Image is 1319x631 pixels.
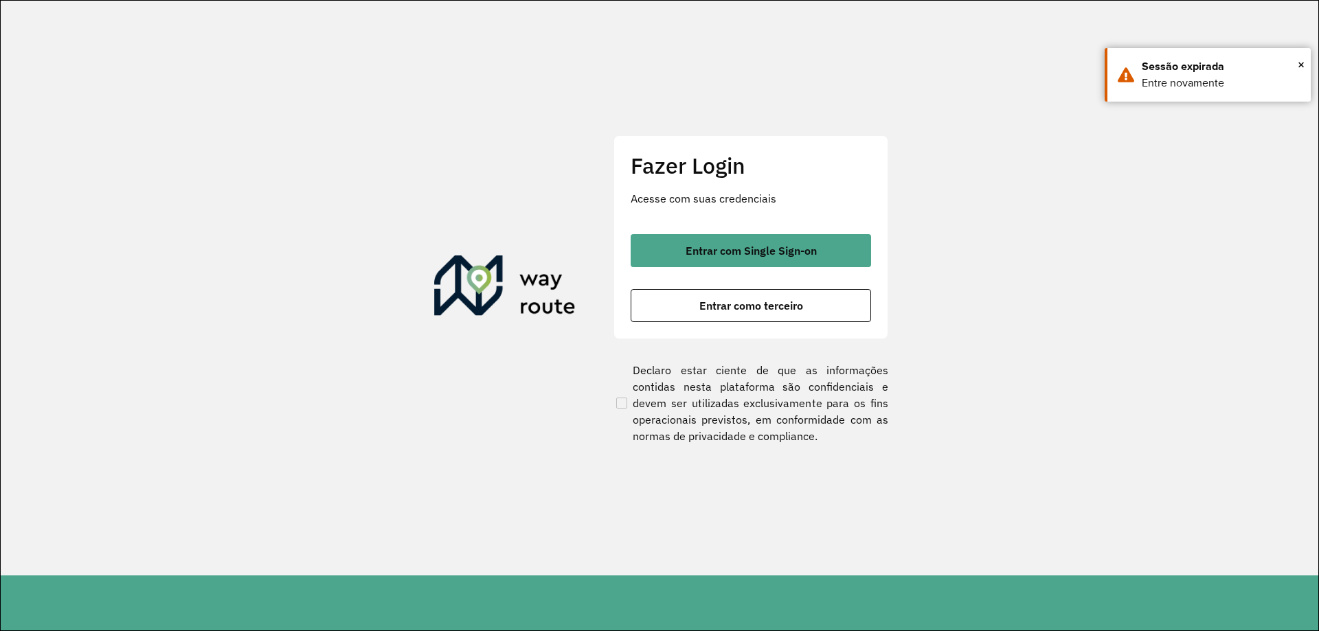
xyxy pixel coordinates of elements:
span: Entrar como terceiro [699,300,803,311]
div: Sessão expirada [1142,58,1300,75]
p: Acesse com suas credenciais [631,190,871,207]
h2: Fazer Login [631,152,871,179]
button: button [631,289,871,322]
button: Close [1298,54,1305,75]
span: Entrar com Single Sign-on [686,245,817,256]
div: Entre novamente [1142,75,1300,91]
button: button [631,234,871,267]
label: Declaro estar ciente de que as informações contidas nesta plataforma são confidenciais e devem se... [613,362,888,444]
span: × [1298,54,1305,75]
img: Roteirizador AmbevTech [434,255,576,321]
